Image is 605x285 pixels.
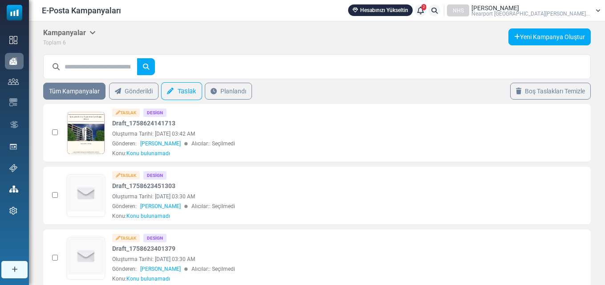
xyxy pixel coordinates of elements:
[109,83,158,100] a: Gönderildi
[414,4,426,16] a: 2
[112,149,170,157] div: Konu:
[9,57,17,65] img: campaigns-icon-active.png
[4,15,269,16] table: divider
[143,234,166,242] div: Design
[348,4,413,16] a: Hesabınızı Yükseltin
[112,181,175,191] a: Draft_1758623451303
[112,255,485,263] div: Oluşturma Tarihi: [DATE] 03:30 AM
[112,265,485,273] div: Gönderen: Alıcılar:: Seçilmedi
[112,193,485,201] div: Oluşturma Tarihi: [DATE] 03:30 AM
[112,212,170,220] div: Konu:
[8,78,19,84] img: contacts-icon.svg
[9,207,17,215] img: settings-icon.svg
[40,47,269,58] span: Sayın {(first_name)} bilginize sunarız.
[140,140,181,148] span: [PERSON_NAME]
[43,28,96,37] h5: Kampanyalar
[143,171,166,180] div: Design
[508,28,591,45] a: Yeni Kampanya Oluştur
[126,150,170,157] span: Konu bulunamadı
[447,4,469,16] div: NHS
[112,171,140,180] div: Taslak
[13,225,260,241] p: Sayın {(first_name)},
[112,202,485,210] div: Gönderen: Alıcılar:: Seçilmedi
[140,202,181,210] span: [PERSON_NAME]
[161,82,202,100] a: Taslak
[18,26,255,58] span: İş Seyahatleri ve Toplantılar İçin Doğru Adres
[43,40,61,46] span: Toplam
[4,4,269,5] table: divider
[126,276,170,282] span: Konu bulunamadı
[68,238,105,275] img: empty-draft-icon2.svg
[143,108,166,117] div: Design
[97,157,268,181] span: [GEOGRAPHIC_DATA] [PERSON_NAME][GEOGRAPHIC_DATA]
[447,4,601,16] a: NHS [PERSON_NAME] Nearport [GEOGRAPHIC_DATA][PERSON_NAME]...
[510,83,591,100] a: Boş Taslakları Temizle
[112,119,175,128] a: Draft_1758624141713
[112,275,170,283] div: Konu:
[422,4,426,10] span: 2
[112,130,485,138] div: Oluşturma Tarihi: [DATE] 03:42 AM
[205,83,252,100] a: Planlandı
[112,244,175,253] a: Draft_1758623401379
[9,143,17,151] img: landing_pages.svg
[63,40,66,46] span: 6
[140,265,181,273] span: [PERSON_NAME]
[9,120,19,130] img: workflow.svg
[112,234,140,242] div: Taslak
[43,83,106,100] a: Tüm Kampanyalar
[112,140,485,148] div: Gönderen: Alıcılar:: Seçilmedi
[9,36,17,44] img: dashboard-icon.svg
[183,193,268,204] span: [PERSON_NAME]
[9,98,17,106] img: email-templates-icon.svg
[42,4,121,16] span: E-Posta Kampanyaları
[9,164,17,172] img: support-icon.svg
[4,68,269,70] table: divider
[4,24,146,35] span: Değerli {(iş ortağımız)}
[126,213,170,219] span: Konu bulunamadı
[471,11,590,16] span: Nearport [GEOGRAPHIC_DATA][PERSON_NAME]...
[112,108,140,117] div: Taslak
[68,175,105,212] img: empty-draft-icon2.svg
[471,5,519,11] span: [PERSON_NAME]
[7,5,22,20] img: mailsoftly_icon_blue_white.svg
